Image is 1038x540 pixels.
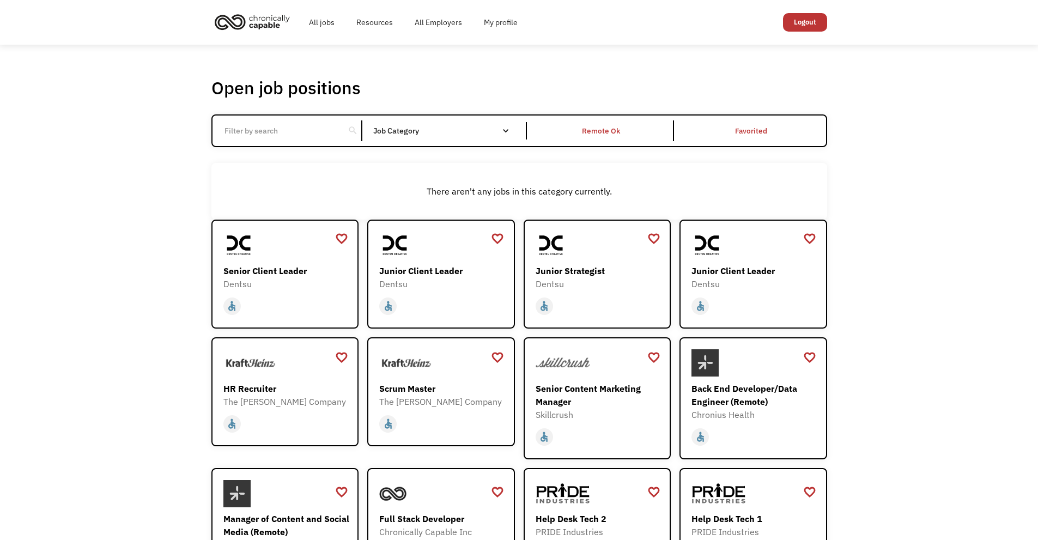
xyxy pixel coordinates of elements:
div: Junior Strategist [536,264,662,277]
a: The Kraft Heinz CompanyScrum MasterThe [PERSON_NAME] Companyaccessible [367,337,515,446]
img: Dentsu [536,232,567,259]
a: All Employers [404,5,473,40]
a: SkillcrushSenior Content Marketing ManagerSkillcrushaccessible [524,337,671,459]
a: DentsuJunior Client LeaderDentsuaccessible [367,220,515,329]
div: accessible [383,416,394,432]
a: favorite_border [803,230,816,247]
div: accessible [538,298,550,314]
a: favorite_border [335,349,348,366]
img: PRIDE Industries [691,480,746,507]
div: accessible [383,298,394,314]
div: Dentsu [379,277,506,290]
h1: Open job positions [211,77,361,99]
div: accessible [695,429,706,445]
img: Chronius Health [691,349,719,377]
a: favorite_border [491,349,504,366]
div: Manager of Content and Social Media (Remote) [223,512,350,538]
img: Skillcrush [536,349,590,377]
a: favorite_border [803,484,816,500]
div: Back End Developer/Data Engineer (Remote) [691,382,818,408]
a: home [211,10,298,34]
img: Dentsu [223,232,255,259]
div: accessible [538,429,550,445]
form: Email Form [211,114,827,147]
div: Skillcrush [536,408,662,421]
a: favorite_border [647,484,660,500]
div: Dentsu [536,277,662,290]
div: Chronically Capable Inc [379,525,506,538]
div: Senior Client Leader [223,264,350,277]
div: PRIDE Industries [536,525,662,538]
a: Chronius HealthBack End Developer/Data Engineer (Remote)Chronius Healthaccessible [679,337,827,459]
a: favorite_border [647,230,660,247]
img: Chronius Health [223,480,251,507]
div: The [PERSON_NAME] Company [379,395,506,408]
a: My profile [473,5,529,40]
a: DentsuJunior Client LeaderDentsuaccessible [679,220,827,329]
div: Help Desk Tech 1 [691,512,818,525]
div: Job Category [373,127,520,135]
a: The Kraft Heinz CompanyHR RecruiterThe [PERSON_NAME] Companyaccessible [211,337,359,446]
img: Dentsu [691,232,723,259]
div: accessible [695,298,706,314]
img: Chronically Capable Inc [379,480,406,507]
img: Dentsu [379,232,411,259]
div: accessible [226,298,238,314]
div: Remote Ok [582,124,620,137]
a: favorite_border [491,230,504,247]
div: Full Stack Developer [379,512,506,525]
div: accessible [226,416,238,432]
div: Help Desk Tech 2 [536,512,662,525]
input: Filter by search [218,120,339,141]
div: Senior Content Marketing Manager [536,382,662,408]
div: Job Category [373,122,520,139]
img: The Kraft Heinz Company [379,349,434,377]
a: favorite_border [647,349,660,366]
a: DentsuSenior Client LeaderDentsuaccessible [211,220,359,329]
a: Favorited [676,116,825,145]
div: The [PERSON_NAME] Company [223,395,350,408]
a: Resources [345,5,404,40]
div: HR Recruiter [223,382,350,395]
img: The Kraft Heinz Company [223,349,278,377]
a: All jobs [298,5,345,40]
a: DentsuJunior StrategistDentsuaccessible [524,220,671,329]
div: Chronius Health [691,408,818,421]
div: There aren't any jobs in this category currently. [217,185,822,198]
a: favorite_border [335,484,348,500]
img: PRIDE Industries [536,480,590,507]
div: Scrum Master [379,382,506,395]
img: Chronically Capable logo [211,10,293,34]
div: Dentsu [223,277,350,290]
div: search [348,123,358,139]
a: favorite_border [803,349,816,366]
a: favorite_border [335,230,348,247]
div: Junior Client Leader [691,264,818,277]
div: Dentsu [691,277,818,290]
div: PRIDE Industries [691,525,818,538]
a: favorite_border [491,484,504,500]
a: Logout [783,13,827,32]
a: Remote Ok [527,116,676,145]
div: Junior Client Leader [379,264,506,277]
